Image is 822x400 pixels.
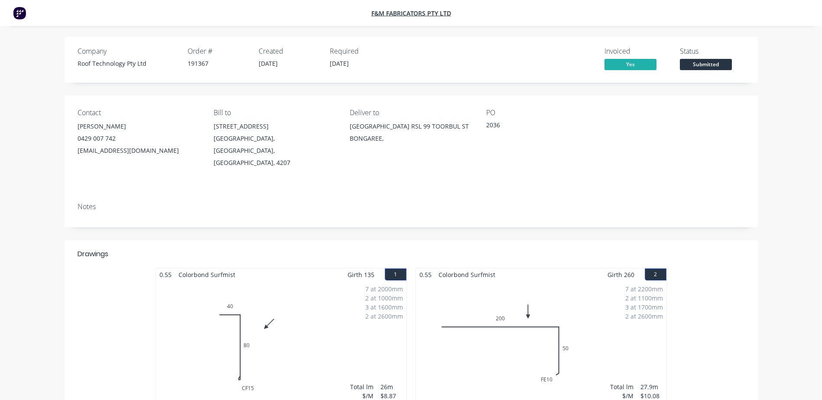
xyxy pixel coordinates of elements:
[350,109,472,117] div: Deliver to
[78,59,177,68] div: Roof Technology Pty Ltd
[486,109,608,117] div: PO
[625,284,663,294] div: 7 at 2200mm
[486,120,595,132] div: 2036
[625,303,663,312] div: 3 at 1700mm
[214,109,336,117] div: Bill to
[610,382,634,391] div: Total lm
[175,268,239,281] span: Colorbond Surfmist
[214,120,336,169] div: [STREET_ADDRESS][GEOGRAPHIC_DATA], [GEOGRAPHIC_DATA], [GEOGRAPHIC_DATA], 4207
[365,284,403,294] div: 7 at 2000mm
[350,132,472,145] div: BONGAREE,
[625,312,663,321] div: 2 at 2600mm
[371,9,451,17] a: F&M Fabricators Pty Ltd
[259,59,278,68] span: [DATE]
[380,382,403,391] div: 26m
[188,47,248,55] div: Order #
[625,294,663,303] div: 2 at 1100mm
[604,47,669,55] div: Invoiced
[680,47,745,55] div: Status
[330,59,349,68] span: [DATE]
[214,132,336,169] div: [GEOGRAPHIC_DATA], [GEOGRAPHIC_DATA], [GEOGRAPHIC_DATA], 4207
[365,312,403,321] div: 2 at 2600mm
[416,268,435,281] span: 0.55
[608,268,634,281] span: Girth 260
[435,268,499,281] span: Colorbond Surfmist
[330,47,390,55] div: Required
[78,203,745,211] div: Notes
[78,47,177,55] div: Company
[78,249,108,259] div: Drawings
[645,268,666,281] button: 2
[604,59,656,70] span: Yes
[78,145,200,157] div: [EMAIL_ADDRESS][DOMAIN_NAME]
[156,268,175,281] span: 0.55
[13,6,26,19] img: Factory
[350,120,472,132] div: [GEOGRAPHIC_DATA] RSL 99 TOORBUL ST
[188,59,248,68] div: 191367
[78,120,200,132] div: [PERSON_NAME]
[350,382,374,391] div: Total lm
[365,294,403,303] div: 2 at 1000mm
[350,120,472,148] div: [GEOGRAPHIC_DATA] RSL 99 TOORBUL STBONGAREE,
[348,268,374,281] span: Girth 135
[78,120,200,157] div: [PERSON_NAME]0429 007 742[EMAIL_ADDRESS][DOMAIN_NAME]
[78,109,200,117] div: Contact
[259,47,319,55] div: Created
[214,120,336,132] div: [STREET_ADDRESS]
[640,382,663,391] div: 27.9m
[385,268,406,281] button: 1
[365,303,403,312] div: 3 at 1600mm
[680,59,732,70] span: Submitted
[78,132,200,145] div: 0429 007 742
